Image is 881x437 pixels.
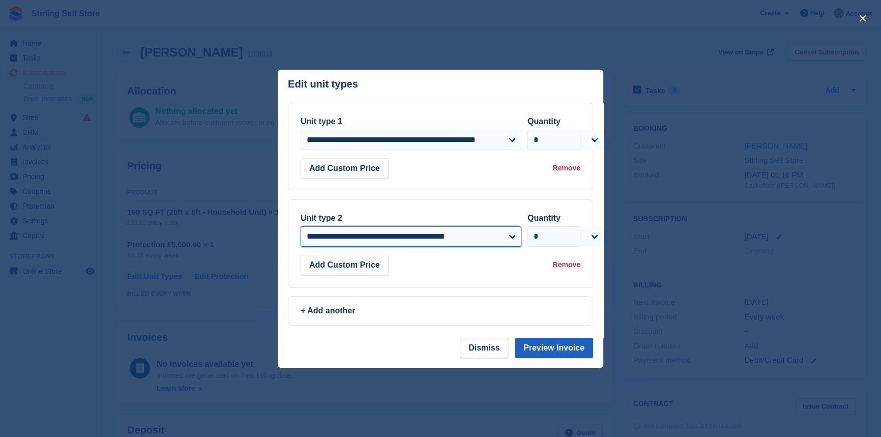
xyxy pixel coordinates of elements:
[301,117,342,126] label: Unit type 1
[460,338,508,358] button: Dismiss
[855,10,871,26] button: close
[515,338,593,358] button: Preview Invoice
[553,163,580,173] div: Remove
[301,305,580,317] div: + Add another
[288,78,358,90] p: Edit unit types
[301,158,389,179] button: Add Custom Price
[553,259,580,270] div: Remove
[301,214,342,222] label: Unit type 2
[527,117,561,126] label: Quantity
[288,296,593,326] a: + Add another
[527,214,561,222] label: Quantity
[301,255,389,275] button: Add Custom Price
